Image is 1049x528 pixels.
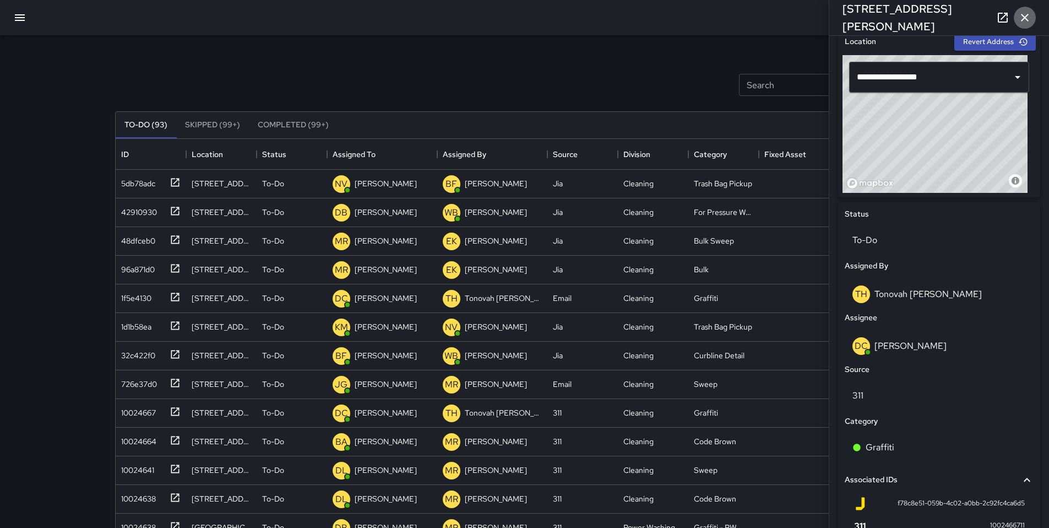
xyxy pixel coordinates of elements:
p: TH [445,292,458,305]
div: 643 Natoma Street [192,465,251,476]
div: Graffiti [694,293,718,304]
p: BF [445,177,457,191]
div: 311 [553,436,562,447]
div: 210 Shipley Street [192,178,251,189]
div: 1128 Howard Street [192,293,251,304]
p: To-Do [262,350,284,361]
p: [PERSON_NAME] [355,350,417,361]
p: To-Do [262,264,284,275]
p: To-Do [262,379,284,390]
div: Location [186,139,257,170]
div: 42910930 [117,202,157,218]
div: Email [553,379,572,390]
p: [PERSON_NAME] [465,379,527,390]
p: [PERSON_NAME] [355,293,417,304]
p: [PERSON_NAME] [465,321,527,332]
p: DC [335,292,348,305]
div: Assigned To [327,139,437,170]
div: Source [547,139,618,170]
p: MR [445,464,458,477]
div: Status [262,139,286,170]
div: 139 Harriet Street [192,436,251,447]
div: 726e37d0 [117,374,157,390]
div: Jia [553,207,563,218]
div: 1d1b58ea [117,317,151,332]
p: NV [445,321,458,334]
div: 311 [553,465,562,476]
div: Trash Bag Pickup [694,178,752,189]
div: Trash Bag Pickup [694,321,752,332]
p: [PERSON_NAME] [465,465,527,476]
div: Curbline Detail [694,350,744,361]
div: 311 [553,493,562,504]
p: NV [335,177,347,191]
p: WB [444,349,458,363]
div: Division [618,139,688,170]
p: To-Do [262,207,284,218]
div: Sweep [694,465,718,476]
div: 96a871d0 [117,260,155,275]
p: [PERSON_NAME] [465,235,527,246]
p: To-Do [262,321,284,332]
div: Division [623,139,650,170]
div: Assigned To [333,139,376,170]
p: MR [445,493,458,506]
div: 10024667 [117,403,156,418]
button: Skipped (99+) [176,112,249,138]
div: 1234 Howard Street [192,379,251,390]
p: Tonovah [PERSON_NAME] [465,293,542,304]
div: Jia [553,178,563,189]
p: [PERSON_NAME] [465,436,527,447]
p: EK [446,235,457,248]
p: To-Do [262,235,284,246]
div: Cleaning [623,321,654,332]
p: [PERSON_NAME] [355,235,417,246]
p: To-Do [262,465,284,476]
div: Category [694,139,727,170]
button: Completed (99+) [249,112,338,138]
p: MR [335,235,348,248]
div: 10024664 [117,432,156,447]
p: BA [335,435,347,449]
div: Cleaning [623,350,654,361]
div: Status [257,139,327,170]
div: Jia [553,350,563,361]
div: 260 Clara Street [192,350,251,361]
p: BF [335,349,347,363]
p: [PERSON_NAME] [355,321,417,332]
p: DB [335,206,347,219]
div: 265 Shipley Street [192,264,251,275]
div: 10024641 [117,460,154,476]
div: Cleaning [623,493,654,504]
p: JG [335,378,347,391]
div: Cleaning [623,235,654,246]
div: Source [553,139,578,170]
p: [PERSON_NAME] [465,207,527,218]
p: DL [335,464,347,477]
div: Cleaning [623,264,654,275]
div: 1550 Howard Street [192,207,251,218]
div: ID [121,139,129,170]
p: DC [335,407,348,420]
p: [PERSON_NAME] [355,178,417,189]
div: Bulk [694,264,709,275]
div: Cleaning [623,379,654,390]
div: 1f5e4130 [117,288,151,304]
p: KM [335,321,348,334]
div: 155 9th Street [192,493,251,504]
div: Cleaning [623,178,654,189]
p: Tonovah [PERSON_NAME] [465,407,542,418]
div: 48dfceb0 [117,231,155,246]
div: Assigned By [437,139,547,170]
p: MR [445,435,458,449]
p: [PERSON_NAME] [465,493,527,504]
p: MR [335,263,348,277]
div: 311 [553,407,562,418]
p: To-Do [262,493,284,504]
p: To-Do [262,407,284,418]
p: To-Do [262,293,284,304]
p: DL [335,493,347,506]
div: Jia [553,235,563,246]
div: Cleaning [623,465,654,476]
div: Category [688,139,759,170]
